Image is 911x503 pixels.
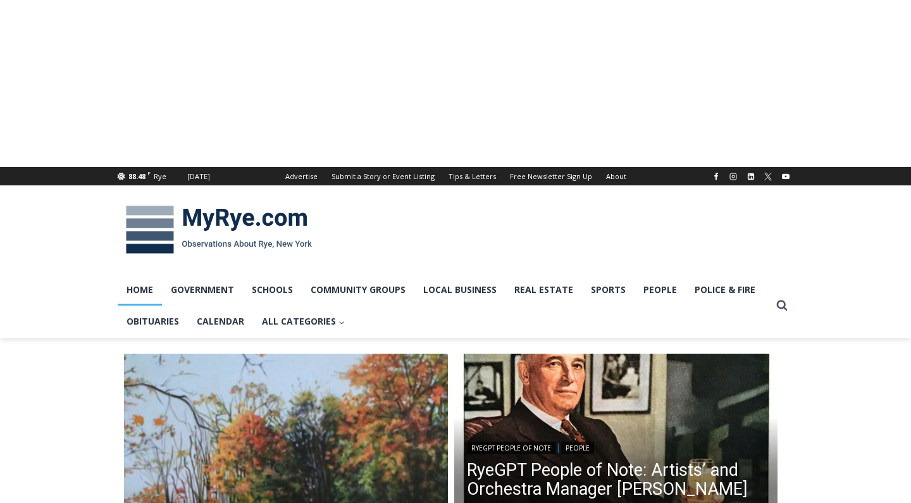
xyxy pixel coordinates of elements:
[162,274,243,306] a: Government
[325,167,442,185] a: Submit a Story or Event Listing
[187,171,210,182] div: [DATE]
[709,169,724,184] a: Facebook
[118,274,162,306] a: Home
[154,171,166,182] div: Rye
[253,306,354,337] a: All Categories
[188,306,253,337] a: Calendar
[561,442,594,454] a: People
[118,197,320,263] img: MyRye.com
[635,274,686,306] a: People
[467,439,765,454] div: |
[503,167,599,185] a: Free Newsletter Sign Up
[467,442,555,454] a: RyeGPT People of Note
[118,274,771,338] nav: Primary Navigation
[147,170,151,177] span: F
[686,274,764,306] a: Police & Fire
[302,274,414,306] a: Community Groups
[743,169,759,184] a: Linkedin
[726,169,741,184] a: Instagram
[760,169,776,184] a: X
[414,274,505,306] a: Local Business
[771,294,793,317] button: View Search Form
[243,274,302,306] a: Schools
[278,167,633,185] nav: Secondary Navigation
[778,169,793,184] a: YouTube
[599,167,633,185] a: About
[442,167,503,185] a: Tips & Letters
[467,461,765,499] a: RyeGPT People of Note: Artists’ and Orchestra Manager [PERSON_NAME]
[582,274,635,306] a: Sports
[128,171,146,181] span: 88.48
[278,167,325,185] a: Advertise
[262,314,345,328] span: All Categories
[118,306,188,337] a: Obituaries
[505,274,582,306] a: Real Estate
